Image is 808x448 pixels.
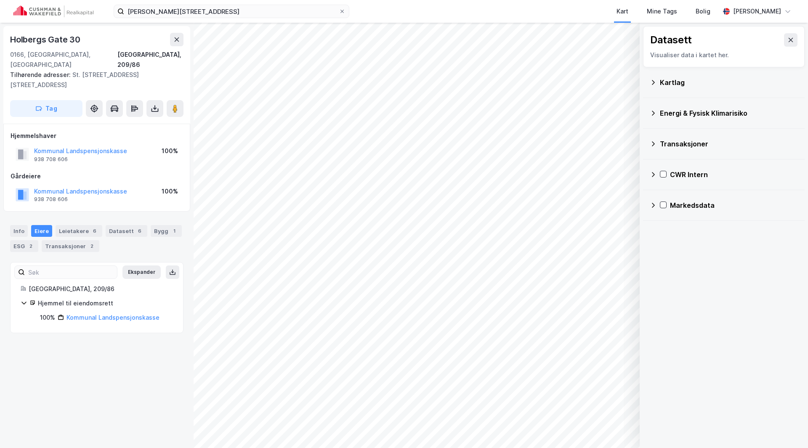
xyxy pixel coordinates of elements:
img: cushman-wakefield-realkapital-logo.202ea83816669bd177139c58696a8fa1.svg [13,5,93,17]
div: Markedsdata [670,200,798,210]
div: [GEOGRAPHIC_DATA], 209/86 [117,50,183,70]
div: Bolig [696,6,710,16]
div: CWR Intern [670,170,798,180]
div: Datasett [106,225,147,237]
div: 100% [162,186,178,196]
div: 2 [27,242,35,250]
div: Mine Tags [647,6,677,16]
div: [PERSON_NAME] [733,6,781,16]
div: 100% [162,146,178,156]
input: Søk [25,266,117,278]
div: Hjemmelshaver [11,131,183,141]
div: 6 [90,227,99,235]
div: Visualiser data i kartet her. [650,50,797,60]
div: 938 708 606 [34,196,68,203]
div: 100% [40,313,55,323]
div: Info [10,225,28,237]
div: 1 [170,227,178,235]
div: St. [STREET_ADDRESS] [STREET_ADDRESS] [10,70,177,90]
div: 6 [136,227,144,235]
div: [GEOGRAPHIC_DATA], 209/86 [29,284,173,294]
div: Bygg [151,225,182,237]
div: 938 708 606 [34,156,68,163]
div: Kart [617,6,628,16]
div: Hjemmel til eiendomsrett [38,298,173,308]
a: Kommunal Landspensjonskasse [66,314,159,321]
div: 2 [88,242,96,250]
button: Tag [10,100,82,117]
div: 0166, [GEOGRAPHIC_DATA], [GEOGRAPHIC_DATA] [10,50,117,70]
div: Eiere [31,225,52,237]
input: Søk på adresse, matrikkel, gårdeiere, leietakere eller personer [124,5,339,18]
div: Transaksjoner [42,240,99,252]
div: Datasett [650,33,692,47]
div: Gårdeiere [11,171,183,181]
div: Leietakere [56,225,102,237]
div: Transaksjoner [660,139,798,149]
div: ESG [10,240,38,252]
iframe: Chat Widget [766,408,808,448]
div: Energi & Fysisk Klimarisiko [660,108,798,118]
div: Holbergs Gate 30 [10,33,82,46]
span: Tilhørende adresser: [10,71,72,78]
button: Ekspander [122,265,161,279]
div: Kontrollprogram for chat [766,408,808,448]
div: Kartlag [660,77,798,87]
